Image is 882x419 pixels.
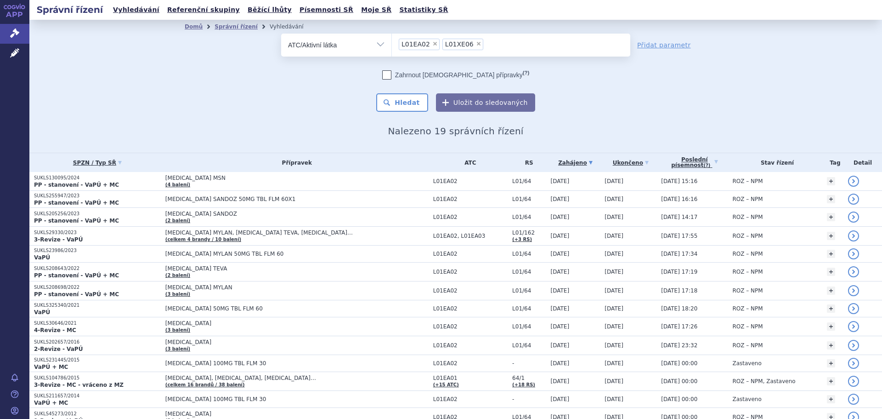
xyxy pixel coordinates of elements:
span: L01/64 [512,269,546,275]
span: [MEDICAL_DATA] TEVA [165,265,395,272]
strong: 2-Revize - VaPÚ [34,346,83,352]
span: [DATE] [551,360,570,367]
p: SUKLS325340/2021 [34,302,161,309]
span: [DATE] 17:19 [661,269,697,275]
span: [DATE] [551,342,570,349]
a: + [827,213,835,221]
span: [DATE] 15:16 [661,178,697,184]
a: Vyhledávání [110,4,162,16]
a: + [827,377,835,385]
a: Přidat parametr [637,40,691,50]
strong: VaPÚ + MC [34,364,68,370]
a: + [827,322,835,331]
strong: VaPÚ [34,309,50,316]
span: [DATE] 00:00 [661,360,697,367]
span: L01EA02 [433,196,508,202]
strong: 3-Revize - VaPÚ [34,236,83,243]
p: SUKLS45273/2012 [34,411,161,417]
a: detail [848,248,859,259]
span: L01EA02 [433,323,508,330]
span: [MEDICAL_DATA] MYLAN [165,284,395,291]
span: [DATE] [551,305,570,312]
a: detail [848,394,859,405]
th: Detail [843,153,882,172]
span: ROZ – NPM [732,342,763,349]
a: detail [848,194,859,205]
span: [DATE] [551,396,570,402]
span: [DATE] [551,233,570,239]
span: Zastaveno [732,396,761,402]
span: L01/64 [512,251,546,257]
strong: PP - stanovení - VaPÚ + MC [34,182,119,188]
span: L01EA02 [433,214,508,220]
a: Ukončeno [605,156,656,169]
p: SUKLS231445/2015 [34,357,161,363]
a: + [827,232,835,240]
a: (3 balení) [165,327,190,333]
a: Zahájeno [551,156,600,169]
p: SUKLS208643/2022 [34,265,161,272]
a: + [827,287,835,295]
strong: PP - stanovení - VaPÚ + MC [34,218,119,224]
a: detail [848,340,859,351]
a: Písemnosti SŘ [297,4,356,16]
span: [DATE] [605,233,623,239]
span: L01EA01 [433,375,508,381]
a: (+18 RS) [512,382,535,387]
a: (+15 ATC) [433,382,459,387]
span: [DATE] [551,214,570,220]
span: [DATE] [551,251,570,257]
span: [DATE] [605,305,623,312]
a: (4 balení) [165,182,190,187]
span: L01EA02 [401,41,430,47]
span: [DATE] [551,269,570,275]
span: ROZ – NPM, Zastaveno [732,378,795,385]
span: L01/64 [512,196,546,202]
span: [DATE] [551,178,570,184]
a: Běžící lhůty [245,4,294,16]
p: SUKLS255947/2023 [34,193,161,199]
span: [MEDICAL_DATA] MYLAN 50MG TBL FLM 60 [165,251,395,257]
span: ROZ – NPM [732,305,763,312]
strong: PP - stanovení - VaPÚ + MC [34,200,119,206]
span: L01/162 [512,230,546,236]
span: [DATE] [551,196,570,202]
span: Nalezeno 19 správních řízení [388,126,523,137]
span: [DATE] [605,251,623,257]
span: ROZ – NPM [732,251,763,257]
span: [DATE] [605,342,623,349]
strong: PP - stanovení - VaPÚ + MC [34,291,119,298]
strong: 4-Revize - MC [34,327,76,333]
span: [DATE] [605,178,623,184]
span: [MEDICAL_DATA] SANDOZ [165,211,395,217]
h2: Správní řízení [29,3,110,16]
a: + [827,304,835,313]
a: detail [848,230,859,241]
span: L01EA02, L01EA03 [433,233,508,239]
th: RS [508,153,546,172]
th: Přípravek [161,153,429,172]
span: [DATE] [605,396,623,402]
span: [DATE] 23:32 [661,342,697,349]
a: (celkem 4 brandy / 10 balení) [165,237,241,242]
a: + [827,341,835,350]
p: SUKLS202657/2016 [34,339,161,345]
span: [DATE] 17:18 [661,287,697,294]
span: [DATE] 17:26 [661,323,697,330]
p: SUKLS205256/2023 [34,211,161,217]
span: - [512,360,546,367]
a: + [827,177,835,185]
th: Tag [822,153,843,172]
p: SUKLS29330/2023 [34,230,161,236]
span: L01/64 [512,305,546,312]
span: [DATE] 18:20 [661,305,697,312]
abbr: (?) [523,70,529,76]
a: detail [848,176,859,187]
a: detail [848,266,859,277]
span: [DATE] 14:17 [661,214,697,220]
label: Zahrnout [DEMOGRAPHIC_DATA] přípravky [382,70,529,80]
span: ROZ – NPM [732,233,763,239]
span: L01EA02 [433,396,508,402]
p: SUKLS130095/2024 [34,175,161,181]
span: [MEDICAL_DATA] [165,320,395,327]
